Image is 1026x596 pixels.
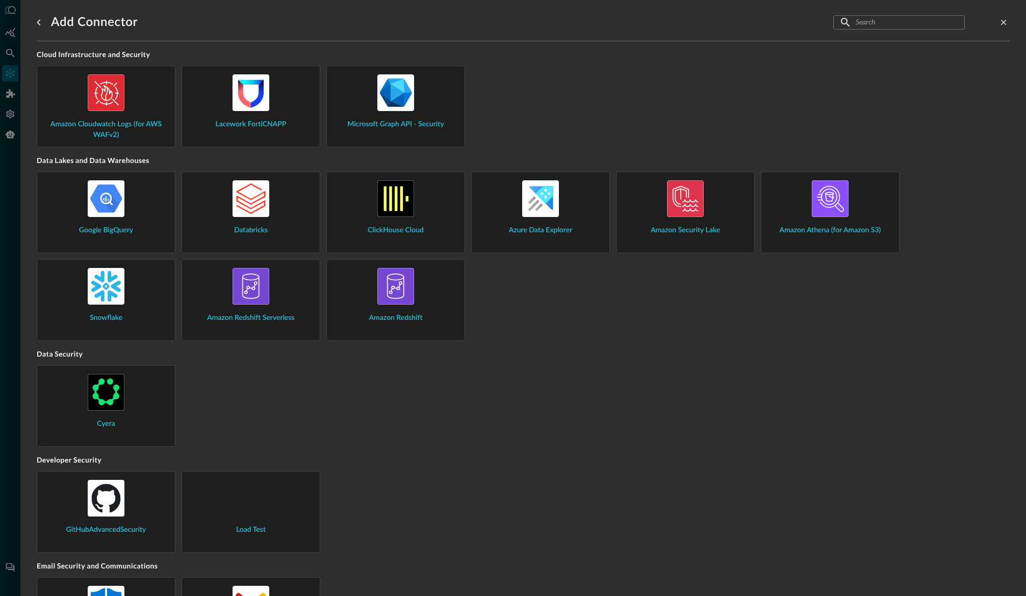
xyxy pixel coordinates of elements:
[37,561,1010,577] h5: Email Security and Communications
[234,225,268,236] span: Databricks
[88,74,124,111] img: AWSCloudWatchLogs.svg
[66,525,146,535] span: GitHubAdvancedSecurity
[347,119,444,130] span: Microsoft Graph API - Security
[368,225,424,236] span: ClickHouse Cloud
[233,480,269,517] img: LoadTest.svg
[509,225,573,236] span: Azure Data Explorer
[233,268,269,305] img: AWSRedshift.svg
[45,119,167,141] span: Amazon Cloudwatch Logs (for AWS WAFv2)
[233,74,269,111] img: LaceworkFortiCnapp.svg
[667,180,704,217] img: AWSSecurityLake.svg
[216,119,287,130] span: Lacework FortiCNAPP
[31,14,47,31] button: go back
[88,180,124,217] img: GoogleBigQuery.svg
[37,155,1010,172] h5: Data Lakes and Data Warehouses
[207,313,294,323] span: Amazon Redshift Serverless
[236,525,266,535] span: Load Test
[997,16,1010,29] button: close-drawer
[377,268,414,305] img: AWSRedshift.svg
[88,480,124,517] img: Github.svg
[233,180,269,217] img: Databricks.svg
[90,313,122,323] span: Snowflake
[37,49,1010,66] h5: Cloud Infrastructure and Security
[856,13,941,32] input: Search
[88,268,124,305] img: Snowflake.svg
[377,180,414,217] img: ClickHouse.svg
[51,14,138,31] h1: Add Connector
[780,225,881,236] span: Amazon Athena (for Amazon S3)
[377,74,414,111] img: MicrosoftGraph.svg
[522,180,559,217] img: AzureDataExplorer.svg
[369,313,422,323] span: Amazon Redshift
[88,374,124,411] img: Cyera.svg
[37,349,1010,365] h5: Data Security
[79,225,133,236] span: Google BigQuery
[97,419,115,429] span: Cyera
[651,225,720,236] span: Amazon Security Lake
[37,455,1010,471] h5: Developer Security
[812,180,849,217] img: AWSAthena.svg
